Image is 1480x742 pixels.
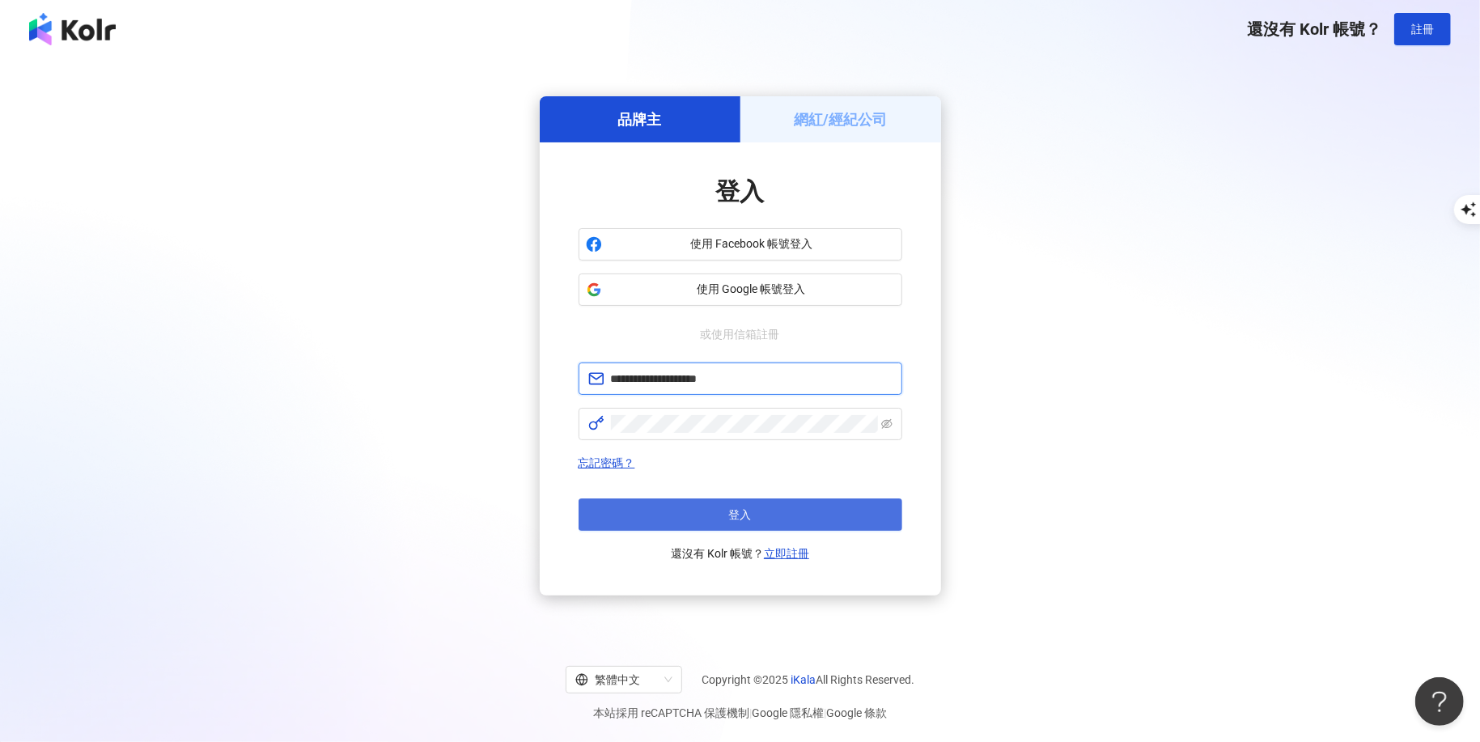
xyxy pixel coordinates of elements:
span: Copyright © 2025 All Rights Reserved. [702,670,914,689]
a: Google 條款 [826,706,887,719]
iframe: Help Scout Beacon - Open [1415,677,1464,726]
span: | [824,706,826,719]
a: 立即註冊 [764,547,809,560]
span: | [749,706,752,719]
h5: 品牌主 [618,109,662,129]
span: eye-invisible [881,418,893,430]
span: 登入 [716,177,765,206]
span: 還沒有 Kolr 帳號？ [671,544,809,563]
img: logo [29,13,116,45]
button: 登入 [579,498,902,531]
button: 使用 Facebook 帳號登入 [579,228,902,261]
a: 忘記密碼？ [579,456,635,469]
h5: 網紅/經紀公司 [794,109,887,129]
span: 本站採用 reCAPTCHA 保護機制 [593,703,887,723]
span: 使用 Facebook 帳號登入 [609,236,895,252]
span: 使用 Google 帳號登入 [609,282,895,298]
a: Google 隱私權 [752,706,824,719]
button: 使用 Google 帳號登入 [579,273,902,306]
span: 還沒有 Kolr 帳號？ [1247,19,1381,39]
span: 註冊 [1411,23,1434,36]
span: 登入 [729,508,752,521]
span: 或使用信箱註冊 [689,325,791,343]
div: 繁體中文 [575,667,658,693]
button: 註冊 [1394,13,1451,45]
a: iKala [791,673,816,686]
